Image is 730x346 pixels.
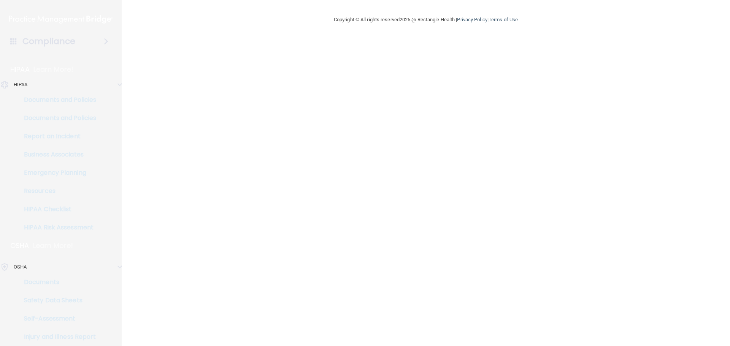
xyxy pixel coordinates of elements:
p: OSHA [10,241,29,250]
p: Emergency Planning [5,169,109,177]
p: Documents [5,278,109,286]
p: HIPAA [10,65,30,74]
p: HIPAA [14,80,28,89]
p: Business Associates [5,151,109,158]
p: Safety Data Sheets [5,297,109,304]
p: HIPAA Checklist [5,205,109,213]
p: Documents and Policies [5,96,109,104]
img: PMB logo [9,12,113,27]
p: OSHA [14,262,27,272]
p: Report an Incident [5,133,109,140]
p: Self-Assessment [5,315,109,322]
p: HIPAA Risk Assessment [5,224,109,231]
p: Learn More! [33,241,73,250]
a: Privacy Policy [457,17,487,22]
p: Documents and Policies [5,114,109,122]
p: Injury and Illness Report [5,333,109,341]
p: Learn More! [33,65,74,74]
a: Terms of Use [489,17,518,22]
h4: Compliance [22,36,75,47]
p: Resources [5,187,109,195]
div: Copyright © All rights reserved 2025 @ Rectangle Health | | [287,8,565,32]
